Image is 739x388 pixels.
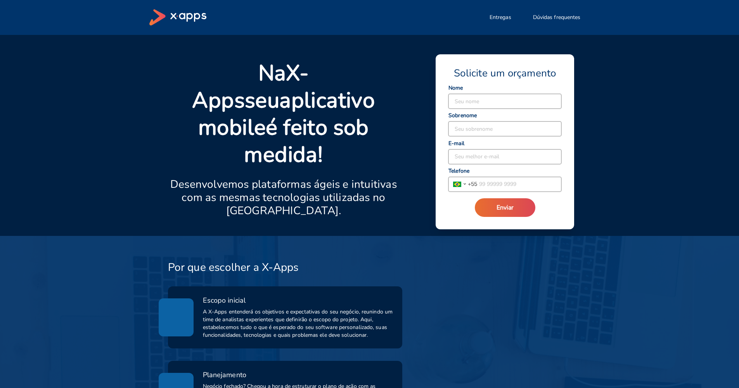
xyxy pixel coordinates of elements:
[524,10,590,25] button: Dúvidas frequentes
[168,261,299,274] h3: Por que escolher a X-Apps
[198,85,375,142] strong: aplicativo mobile
[168,178,400,217] p: Desenvolvemos plataformas ágeis e intuitivas com as mesmas tecnologias utilizadas no [GEOGRAPHIC_...
[448,149,561,164] input: Seu melhor e-mail
[533,14,581,21] span: Dúvidas frequentes
[490,14,511,21] span: Entregas
[168,60,400,168] p: Na seu é feito sob medida!
[477,177,561,192] input: 99 99999 9999
[448,121,561,136] input: Seu sobrenome
[480,10,521,25] button: Entregas
[497,203,514,212] span: Enviar
[203,308,393,339] span: A X-Apps entenderá os objetivos e expectativas do seu negócio, reunindo um time de analistas expe...
[203,296,246,305] span: Escopo inicial
[203,370,246,379] span: Planejamento
[475,198,535,217] button: Enviar
[468,180,477,188] span: + 55
[448,94,561,109] input: Seu nome
[454,67,556,80] span: Solicite um orçamento
[192,58,309,115] strong: X-Apps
